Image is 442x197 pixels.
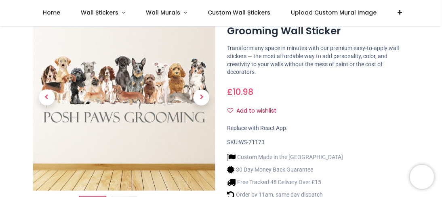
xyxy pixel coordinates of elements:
li: Free Tracked 48 Delivery Over £15 [227,178,343,187]
span: Wall Murals [146,8,180,17]
i: Add to wishlist [227,108,233,113]
li: Custom Made in the [GEOGRAPHIC_DATA] [227,153,343,161]
img: Personalised Name Dog Kennels Grooming Wall Sticker [33,9,215,191]
li: 30 Day Money Back Guarantee [227,166,343,174]
div: Replace with React App. [227,124,409,132]
span: Wall Stickers [81,8,118,17]
span: Next [193,89,209,105]
span: £ [227,86,253,98]
span: WS-71173 [239,139,265,145]
span: Upload Custom Mural Image [291,8,377,17]
span: Previous [39,89,55,105]
div: SKU: [227,138,409,147]
iframe: Brevo live chat [410,165,434,189]
span: Home [43,8,60,17]
span: Custom Wall Stickers [208,8,270,17]
p: Transform any space in minutes with our premium easy-to-apply wall stickers — the most affordable... [227,44,409,76]
a: Next [188,36,215,159]
span: 10.98 [233,86,253,98]
a: Previous [33,36,61,159]
button: Add to wishlistAdd to wishlist [227,104,283,118]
